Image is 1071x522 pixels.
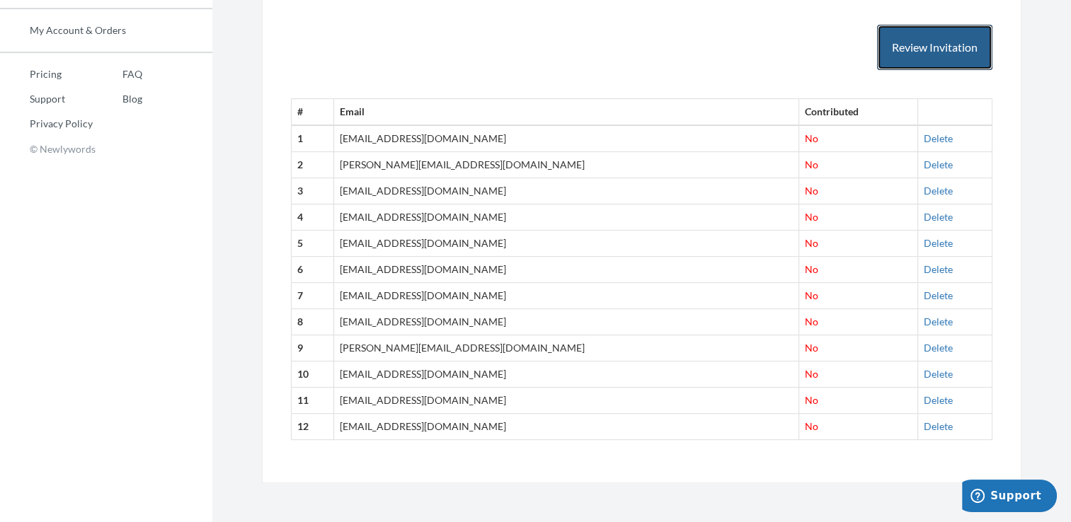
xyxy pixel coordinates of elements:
[962,480,1057,515] iframe: Opens a widget where you can chat to one of our agents
[292,231,334,257] th: 5
[924,315,953,327] a: Delete
[333,178,798,204] td: [EMAIL_ADDRESS][DOMAIN_NAME]
[924,158,953,170] a: Delete
[924,289,953,301] a: Delete
[924,211,953,223] a: Delete
[805,132,818,144] span: No
[924,420,953,432] a: Delete
[924,237,953,249] a: Delete
[292,414,334,440] th: 12
[924,394,953,406] a: Delete
[333,361,798,388] td: [EMAIL_ADDRESS][DOMAIN_NAME]
[805,420,818,432] span: No
[333,152,798,178] td: [PERSON_NAME][EMAIL_ADDRESS][DOMAIN_NAME]
[333,335,798,361] td: [PERSON_NAME][EMAIL_ADDRESS][DOMAIN_NAME]
[292,125,334,151] th: 1
[805,368,818,380] span: No
[924,185,953,197] a: Delete
[292,309,334,335] th: 8
[292,178,334,204] th: 3
[333,125,798,151] td: [EMAIL_ADDRESS][DOMAIN_NAME]
[292,361,334,388] th: 10
[333,99,798,125] th: Email
[93,64,142,85] a: FAQ
[333,204,798,231] td: [EMAIL_ADDRESS][DOMAIN_NAME]
[292,99,334,125] th: #
[805,185,818,197] span: No
[333,414,798,440] td: [EMAIL_ADDRESS][DOMAIN_NAME]
[333,283,798,309] td: [EMAIL_ADDRESS][DOMAIN_NAME]
[333,388,798,414] td: [EMAIL_ADDRESS][DOMAIN_NAME]
[292,257,334,283] th: 6
[924,132,953,144] a: Delete
[805,263,818,275] span: No
[805,342,818,354] span: No
[333,231,798,257] td: [EMAIL_ADDRESS][DOMAIN_NAME]
[805,158,818,170] span: No
[333,257,798,283] td: [EMAIL_ADDRESS][DOMAIN_NAME]
[333,309,798,335] td: [EMAIL_ADDRESS][DOMAIN_NAME]
[805,394,818,406] span: No
[93,88,142,110] a: Blog
[292,388,334,414] th: 11
[805,315,818,327] span: No
[924,263,953,275] a: Delete
[924,368,953,380] a: Delete
[292,335,334,361] th: 9
[877,25,992,71] button: Review Invitation
[805,211,818,223] span: No
[805,237,818,249] span: No
[805,289,818,301] span: No
[292,152,334,178] th: 2
[292,204,334,231] th: 4
[798,99,917,125] th: Contributed
[924,342,953,354] a: Delete
[292,283,334,309] th: 7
